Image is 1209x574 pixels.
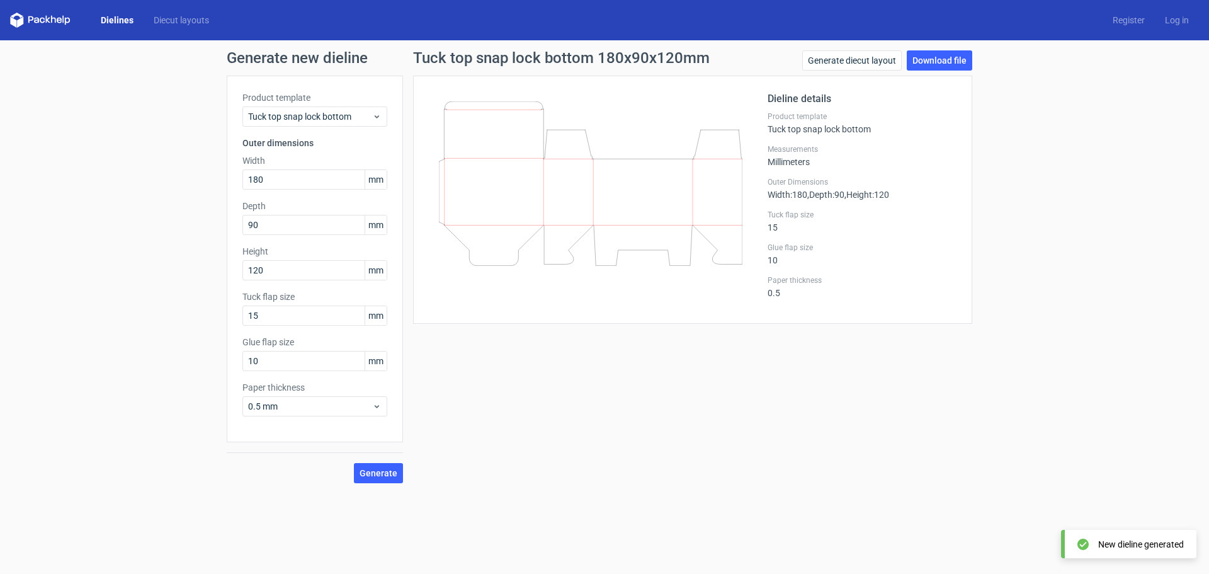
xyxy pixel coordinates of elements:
[227,50,982,66] h1: Generate new dieline
[844,190,889,200] span: , Height : 120
[768,275,956,285] label: Paper thickness
[354,463,403,483] button: Generate
[768,210,956,220] label: Tuck flap size
[144,14,219,26] a: Diecut layouts
[768,190,807,200] span: Width : 180
[242,290,387,303] label: Tuck flap size
[768,112,956,122] label: Product template
[365,170,387,189] span: mm
[768,112,956,134] div: Tuck top snap lock bottom
[242,91,387,104] label: Product template
[91,14,144,26] a: Dielines
[807,190,844,200] span: , Depth : 90
[248,110,372,123] span: Tuck top snap lock bottom
[768,243,956,253] label: Glue flap size
[242,381,387,394] label: Paper thickness
[768,210,956,232] div: 15
[242,336,387,348] label: Glue flap size
[768,144,956,154] label: Measurements
[907,50,972,71] a: Download file
[248,400,372,413] span: 0.5 mm
[802,50,902,71] a: Generate diecut layout
[768,144,956,167] div: Millimeters
[365,261,387,280] span: mm
[413,50,710,66] h1: Tuck top snap lock bottom 180x90x120mm
[360,469,397,478] span: Generate
[242,245,387,258] label: Height
[365,352,387,370] span: mm
[768,275,956,298] div: 0.5
[1098,538,1184,551] div: New dieline generated
[242,154,387,167] label: Width
[1103,14,1155,26] a: Register
[768,243,956,265] div: 10
[365,306,387,325] span: mm
[242,200,387,212] label: Depth
[768,91,956,106] h2: Dieline details
[365,215,387,234] span: mm
[768,177,956,187] label: Outer Dimensions
[1155,14,1199,26] a: Log in
[242,137,387,149] h3: Outer dimensions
